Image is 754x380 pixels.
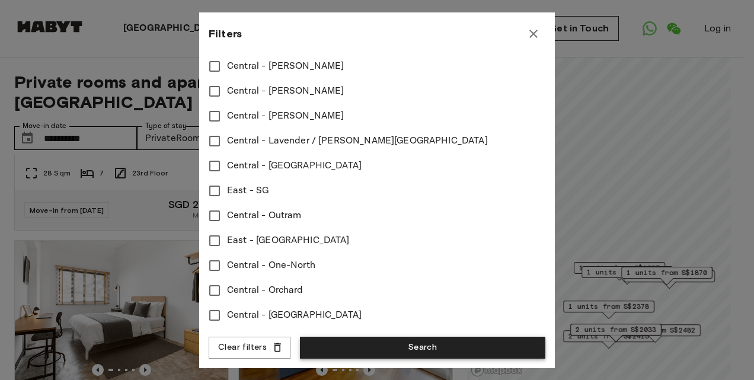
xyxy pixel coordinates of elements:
[227,134,488,148] span: Central - Lavender / [PERSON_NAME][GEOGRAPHIC_DATA]
[227,59,344,74] span: Central - [PERSON_NAME]
[227,283,303,298] span: Central - Orchard
[227,209,301,223] span: Central - Outram
[227,109,344,123] span: Central - [PERSON_NAME]
[227,184,269,198] span: East - SG
[209,27,242,41] span: Filters
[227,308,362,322] span: Central - [GEOGRAPHIC_DATA]
[227,234,350,248] span: East - [GEOGRAPHIC_DATA]
[227,258,315,273] span: Central - One-North
[209,337,290,359] button: Clear filters
[300,337,545,359] button: Search
[227,84,344,98] span: Central - [PERSON_NAME]
[227,159,362,173] span: Central - [GEOGRAPHIC_DATA]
